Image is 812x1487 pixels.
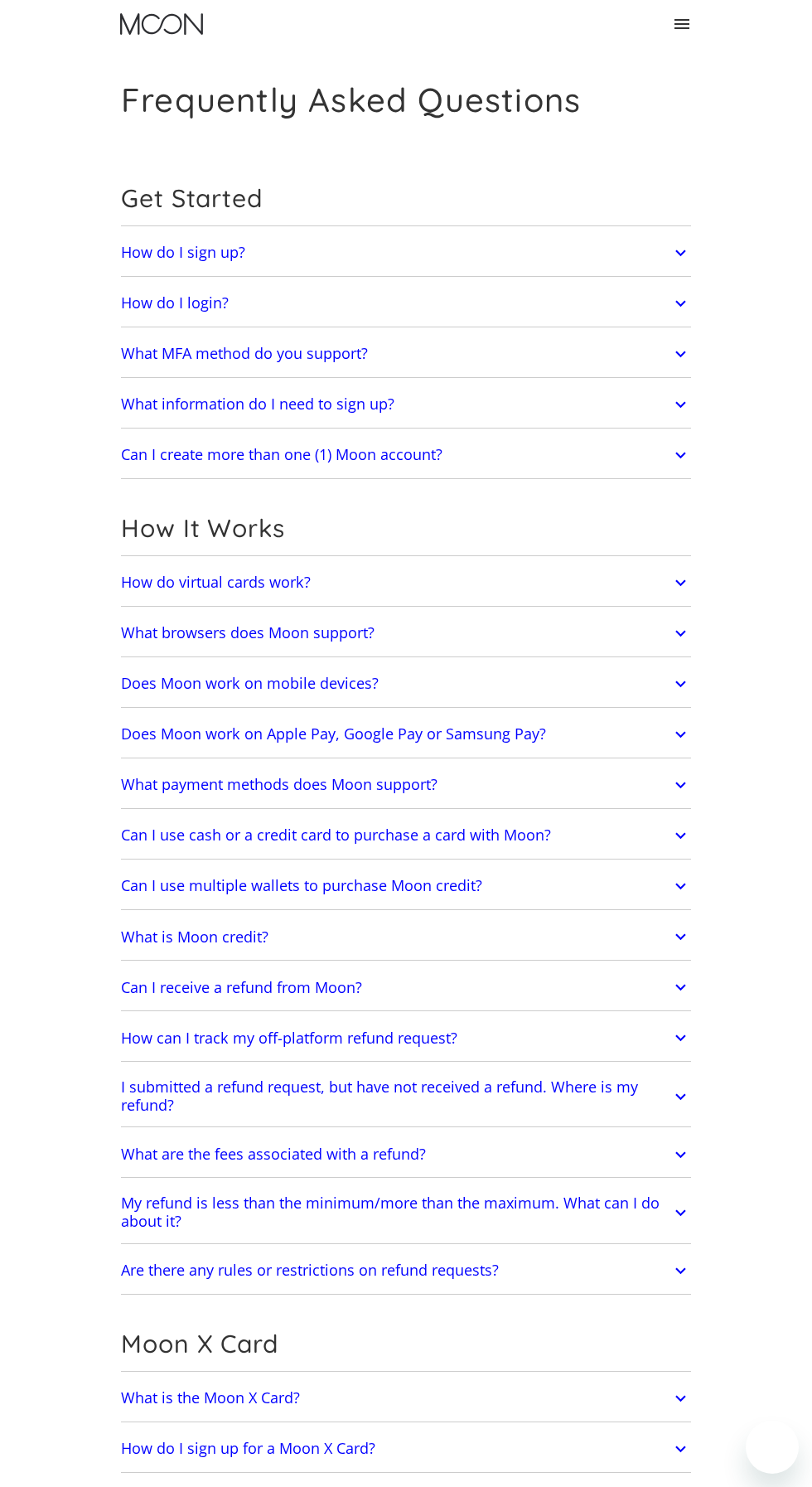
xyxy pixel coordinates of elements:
[121,285,691,322] a: How do I login?
[121,1186,691,1239] a: My refund is less than the minimum/more than the maximum. What can I do about it?
[121,183,691,213] h2: Get Started
[121,624,375,642] h2: What browsers does Moon support?
[121,817,691,855] a: Can I use cash or a credit card to purchase a card with Moon?
[121,1252,691,1290] a: Are there any rules or restrictions on refund requests?
[121,1029,457,1048] h2: How can I track my off-platform refund request?
[121,1078,670,1114] h2: I submitted a refund request, but have not received a refund. Where is my refund?
[121,1329,691,1359] h2: Moon X Card
[121,1020,691,1057] a: How can I track my off-platform refund request?
[121,386,691,424] a: What information do I need to sign up?
[121,235,691,272] a: How do I sign up?
[121,928,268,947] h2: What is Moon credit?
[121,1070,691,1123] a: I submitted a refund request, but have not received a refund. Where is my refund?
[121,666,691,703] a: Does Moon work on mobile devices?
[746,1421,799,1474] iframe: Button to launch messaging window
[121,675,379,693] h2: Does Moon work on mobile devices?
[121,1440,375,1458] h2: How do I sign up for a Moon X Card?
[121,979,362,997] h2: Can I receive a refund from Moon?
[121,868,691,905] a: Can I use multiple wallets to purchase Moon credit?
[121,1136,691,1173] a: What are the fees associated with a refund?
[121,776,437,794] h2: What payment methods does Moon support?
[121,1194,670,1230] h2: My refund is less than the minimum/more than the maximum. What can I do about it?
[121,1146,426,1164] h2: What are the fees associated with a refund?
[121,345,368,363] h2: What MFA method do you support?
[121,446,442,464] h2: Can I create more than one (1) Moon account?
[121,395,394,414] h2: What information do I need to sign up?
[121,1380,691,1417] a: What is the Moon X Card?
[121,877,482,895] h2: Can I use multiple wallets to purchase Moon credit?
[121,1431,691,1468] a: How do I sign up for a Moon X Card?
[121,336,691,373] a: What MFA method do you support?
[121,1262,499,1280] h2: Are there any rules or restrictions on refund requests?
[120,13,203,35] a: home
[121,80,581,119] h1: Frequently Asked Questions
[121,767,691,804] a: What payment methods does Moon support?
[121,918,691,956] a: What is Moon credit?
[121,969,691,1006] a: Can I receive a refund from Moon?
[121,294,229,312] h2: How do I login?
[121,716,691,753] a: Does Moon work on Apple Pay, Google Pay or Samsung Pay?
[121,1389,300,1407] h2: What is the Moon X Card?
[121,725,546,743] h2: Does Moon work on Apple Pay, Google Pay or Samsung Pay?
[121,615,691,652] a: What browsers does Moon support?
[121,574,311,592] h2: How do virtual cards work?
[121,513,691,543] h2: How It Works
[121,564,691,602] a: How do virtual cards work?
[121,244,245,262] h2: How do I sign up?
[121,437,691,474] a: Can I create more than one (1) Moon account?
[121,826,551,845] h2: Can I use cash or a credit card to purchase a card with Moon?
[120,13,203,35] img: Moon Logo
